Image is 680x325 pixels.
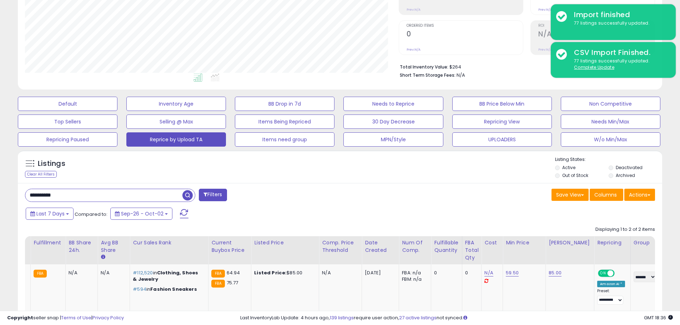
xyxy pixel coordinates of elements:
[36,210,65,217] span: Last 7 Days
[400,64,448,70] b: Total Inventory Value:
[634,239,660,247] div: Group
[322,270,356,276] div: N/A
[561,115,660,129] button: Needs Min/Max
[7,314,33,321] strong: Copyright
[407,47,420,52] small: Prev: N/A
[34,239,62,247] div: Fulfillment
[38,159,65,169] h5: Listings
[562,164,575,171] label: Active
[616,164,643,171] label: Deactivated
[18,115,117,129] button: Top Sellers
[227,279,238,286] span: 75.77
[150,286,197,293] span: Fashion Sneakers
[506,269,519,276] a: 59.50
[569,58,670,71] div: 77 listings successfully updated.
[402,276,425,283] div: FBM: n/a
[330,314,354,321] a: 139 listings
[407,30,523,40] h2: 0
[562,172,588,178] label: Out of Stock
[402,270,425,276] div: FBA: n/a
[590,189,623,201] button: Columns
[538,47,552,52] small: Prev: N/A
[133,269,153,276] span: #112,520
[465,270,476,276] div: 0
[25,171,57,178] div: Clear All Filters
[569,20,670,27] div: 77 listings successfully updated.
[235,132,334,147] button: Items need group
[434,270,456,276] div: 0
[594,191,617,198] span: Columns
[551,189,589,201] button: Save View
[110,208,172,220] button: Sep-26 - Oct-02
[569,10,670,20] div: Import finished
[18,97,117,111] button: Default
[133,286,146,293] span: #594
[101,270,124,276] div: N/A
[434,239,459,254] div: Fulfillable Quantity
[61,314,91,321] a: Terms of Use
[121,210,163,217] span: Sep-26 - Oct-02
[69,239,95,254] div: BB Share 24h.
[549,239,591,247] div: [PERSON_NAME]
[597,289,625,305] div: Preset:
[402,239,428,254] div: Num of Comp.
[452,115,552,129] button: Repricing View
[133,286,203,293] p: in
[254,239,316,247] div: Listed Price
[343,97,443,111] button: Needs to Reprice
[254,270,313,276] div: $85.00
[538,7,552,12] small: Prev: N/A
[18,132,117,147] button: Repricing Paused
[133,270,203,283] p: in
[26,208,74,220] button: Last 7 Days
[254,269,287,276] b: Listed Price:
[465,239,479,261] div: FBA Total Qty
[343,115,443,129] button: 30 Day Decrease
[574,64,614,70] u: Complete Update
[235,97,334,111] button: BB Drop in 7d
[101,239,127,254] div: Avg BB Share
[322,239,359,254] div: Comp. Price Threshold
[7,315,124,321] div: seller snap | |
[365,239,396,254] div: Date Created
[624,189,655,201] button: Actions
[400,62,650,71] li: $264
[34,270,47,278] small: FBA
[92,314,124,321] a: Privacy Policy
[506,239,543,247] div: Min Price
[133,239,205,247] div: Cur Sales Rank
[75,211,107,218] span: Compared to:
[235,115,334,129] button: Items Being Repriced
[399,314,437,321] a: 27 active listings
[484,239,500,247] div: Cost
[457,72,465,78] span: N/A
[126,132,226,147] button: Reprice by Upload TA
[538,30,655,40] h2: N/A
[211,280,225,288] small: FBA
[595,226,655,233] div: Displaying 1 to 2 of 2 items
[133,269,198,283] span: Clothing, Shoes & Jewelry
[561,97,660,111] button: Non Competitive
[484,269,493,276] a: N/A
[227,269,240,276] span: 64.94
[211,239,248,254] div: Current Buybox Price
[101,254,105,260] small: Avg BB Share.
[126,97,226,111] button: Inventory Age
[538,24,655,28] span: ROI
[644,314,673,321] span: 2025-10-10 18:36 GMT
[452,97,552,111] button: BB Price Below Min
[597,239,628,247] div: Repricing
[407,24,523,28] span: Ordered Items
[599,270,608,276] span: ON
[630,236,663,264] th: CSV column name: cust_attr_3_Group
[569,47,670,58] div: CSV Import Finished.
[240,315,673,321] div: Last InventoryLab Update: 4 hours ago, require user action, not synced.
[69,270,92,276] div: N/A
[400,72,455,78] b: Short Term Storage Fees:
[614,270,625,276] span: OFF
[597,281,625,287] div: Amazon AI *
[549,269,561,276] a: 85.00
[211,270,225,278] small: FBA
[616,172,635,178] label: Archived
[343,132,443,147] button: MPN/Style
